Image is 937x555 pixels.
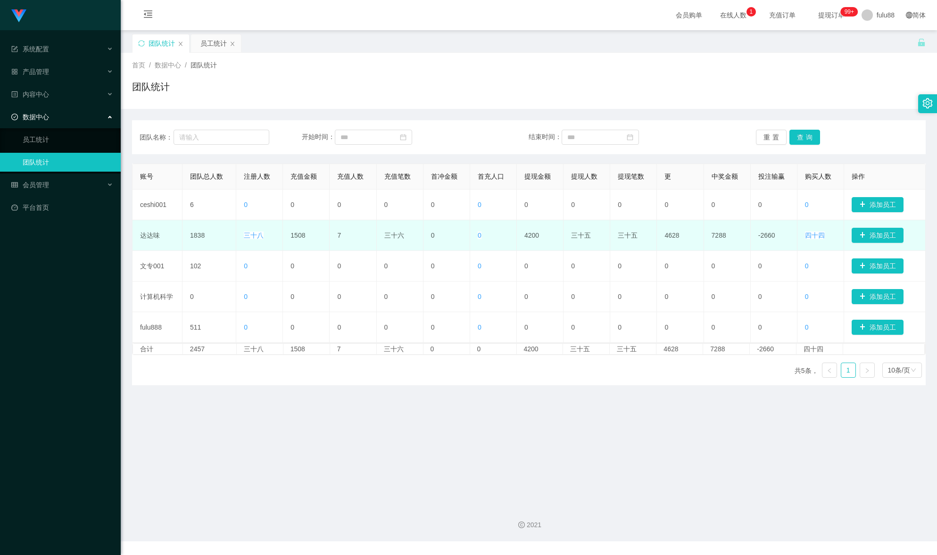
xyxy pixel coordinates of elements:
font: 0 [524,201,528,208]
sup: 310 [841,7,858,17]
font: 会员购单 [676,11,702,19]
font: 首页 [132,61,145,69]
font: 102 [190,262,201,270]
font: 0 [244,323,248,331]
font: 在线人数 [720,11,746,19]
font: 0 [478,323,481,331]
font: 充值金额 [290,173,317,180]
font: 更 [664,173,671,180]
font: 0 [758,201,762,208]
font: 0 [758,323,762,331]
font: 员工统计 [200,40,227,47]
font: 达达味 [140,232,160,239]
font: 0 [478,262,481,270]
font: 7288 [710,345,725,353]
font: 0 [712,201,715,208]
i: 图标： 解锁 [917,38,926,47]
font: / [149,61,151,69]
i: 图标： 表格 [11,46,18,52]
font: 0 [664,262,668,270]
font: 简体 [912,11,926,19]
font: 0 [478,232,481,239]
font: 充值笔数 [384,173,411,180]
font: 0 [384,262,388,270]
font: 三十六 [384,345,404,353]
font: 四十四 [804,345,823,353]
font: 开始时间： [302,133,335,141]
font: 三十五 [618,232,638,239]
i: 图标：日历 [400,134,406,141]
font: 首充人口 [478,173,504,180]
i: 图标： 右 [864,368,870,373]
a: 图标：仪表板平台首页 [11,198,113,217]
font: 团队名称： [140,133,173,141]
font: 0 [290,293,294,300]
font: 0 [384,293,388,300]
a: 团队统计 [23,153,113,172]
font: 团队总人数 [190,173,223,180]
font: 0 [431,262,435,270]
font: 0 [477,345,481,353]
font: 0 [805,262,809,270]
font: 0 [384,201,388,208]
font: / [185,61,187,69]
i: 图标：同步 [138,40,145,47]
button: 图标: 加号添加员工 [852,289,904,304]
font: 0 [478,293,481,300]
i: 图标：版权 [518,522,525,528]
font: 0 [805,201,809,208]
font: 三十五 [571,232,591,239]
font: 0 [290,201,294,208]
font: -2660 [757,345,774,353]
i: 图标： 关闭 [178,41,183,47]
font: 0 [712,323,715,331]
font: 0 [618,201,622,208]
font: 中奖金额 [712,173,738,180]
font: 7288 [712,232,726,239]
font: 三十五 [570,345,590,353]
font: 0 [664,201,668,208]
i: 图标： 关闭 [230,41,235,47]
font: 系统配置 [23,45,49,53]
font: 0 [571,293,575,300]
font: 0 [618,262,622,270]
font: 提现订单 [818,11,845,19]
font: 0 [244,201,248,208]
i: 图标：设置 [922,98,933,108]
font: 0 [431,345,434,353]
font: 0 [244,293,248,300]
font: 0 [524,323,528,331]
font: 0 [337,293,341,300]
font: 0 [431,232,435,239]
font: 6 [190,201,194,208]
font: 团队统计 [132,82,170,92]
font: 0 [290,323,294,331]
font: 0 [758,293,762,300]
font: 三十六 [384,232,404,239]
font: 提现人数 [571,173,597,180]
font: fulu888 [140,323,162,331]
button: 查询 [789,130,820,145]
font: 购买人数 [805,173,831,180]
font: 注册人数 [244,173,270,180]
font: 0 [805,323,809,331]
font: 7 [337,345,341,353]
font: 0 [618,323,622,331]
font: 0 [337,323,341,331]
font: 文专001 [140,262,164,270]
font: 7 [337,232,341,239]
font: 0 [524,293,528,300]
font: 0 [524,262,528,270]
font: 0 [712,293,715,300]
font: 0 [190,293,194,300]
font: 0 [571,201,575,208]
font: 四十四 [805,232,825,239]
font: 0 [664,323,668,331]
i: 图标: 检查-圆圈-o [11,114,18,120]
img: logo.9652507e.png [11,9,26,23]
div: 10条/页 [888,363,910,377]
button: 图标: 加号添加员工 [852,320,904,335]
font: 0 [618,293,622,300]
font: 0 [290,262,294,270]
font: 三十八 [244,345,264,353]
